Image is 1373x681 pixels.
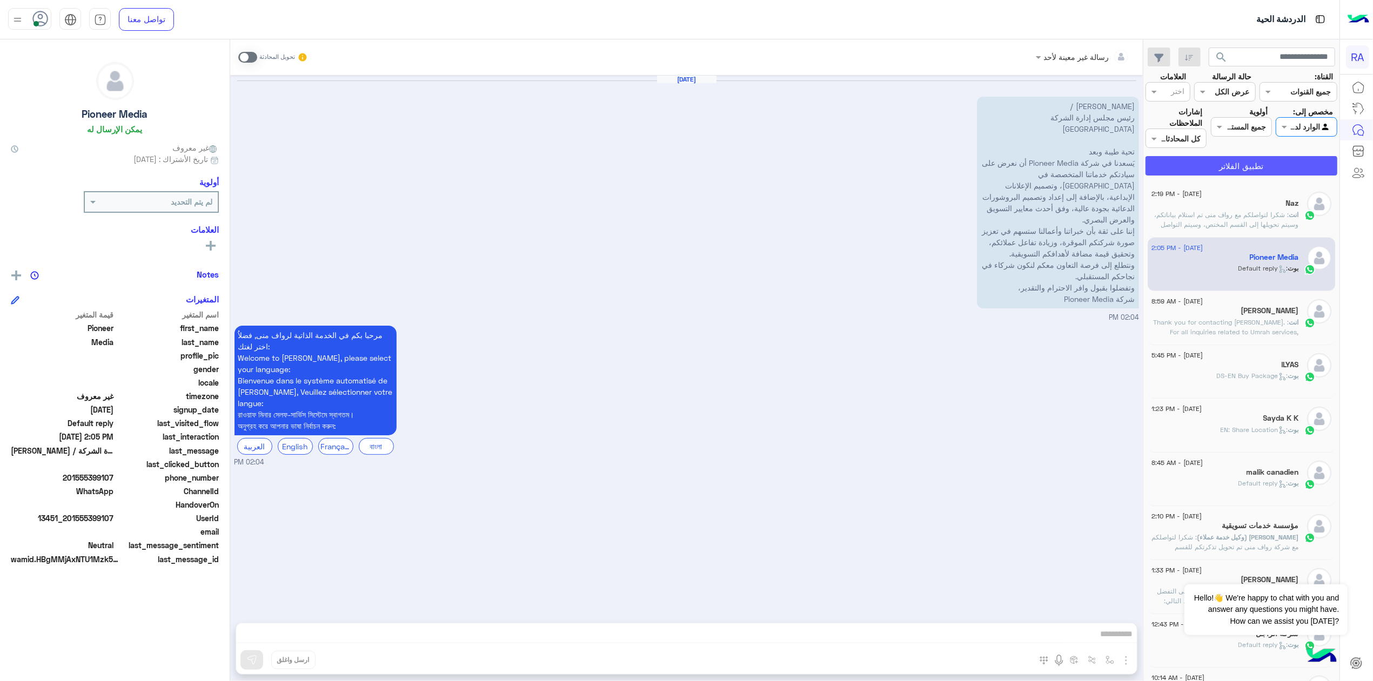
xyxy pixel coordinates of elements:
[235,326,397,435] p: 8/9/2025, 2:04 PM
[11,431,114,442] span: 2025-09-08T11:05:04.454Z
[1151,350,1203,360] span: [DATE] - 5:45 PM
[278,438,313,455] div: English
[1304,318,1315,328] img: WhatsApp
[11,472,114,483] span: 201555399107
[11,390,114,402] span: غير معروف
[116,472,219,483] span: phone_number
[1307,353,1331,377] img: defaultAdmin.png
[259,53,295,62] small: تحويل المحادثة
[1289,318,1299,326] span: انت
[1171,85,1186,99] div: اختر
[116,390,219,402] span: timezone
[1151,511,1202,521] span: [DATE] - 2:10 PM
[1238,264,1288,272] span: : Default reply
[657,76,716,83] h6: [DATE]
[197,269,219,279] h6: Notes
[1263,414,1299,423] h5: Sayda K K
[1146,156,1337,176] button: تطبيق الفلاتر
[1256,12,1305,27] p: الدردشة الحية
[977,97,1139,308] p: 8/9/2025, 2:04 PM
[359,438,394,455] div: বাংলা
[116,540,219,551] span: last_message_sentiment
[1151,619,1205,629] span: [DATE] - 12:43 PM
[1288,264,1299,272] span: بوت
[89,8,111,31] a: tab
[1215,51,1228,64] span: search
[1288,426,1299,434] span: بوت
[11,445,114,456] span: السيد المحترم / رئيس مجلس إدارة الشركة الموقرة تحية طيبة وبعد يَسعدنا في شركة Pioneer Media أن نع...
[1157,587,1299,615] span: يرجى التفضل بالتقديم عبر بوابة الموردين من خلال الرابط التالي: https://haj.rawafmina.sa/web/signu...
[94,14,106,26] img: tab
[1304,425,1315,436] img: WhatsApp
[116,445,219,456] span: last_message
[1293,106,1333,117] label: مخصص إلى:
[1238,479,1288,487] span: : Default reply
[30,271,39,280] img: notes
[318,438,353,455] div: Français
[116,431,219,442] span: last_interaction
[1303,638,1341,676] img: hulul-logo.png
[116,309,219,320] span: اسم المتغير
[1304,532,1315,543] img: WhatsApp
[11,309,114,320] span: قيمة المتغير
[116,350,219,361] span: profile_pic
[11,554,119,565] span: wamid.HBgMMjAxNTU1Mzk5MTA3FQIAEhgWM0VCMEM3MkYxMkY2MDAwQ0U1MzYzQwA=
[11,499,114,510] span: null
[121,554,219,565] span: last_message_id
[1282,360,1299,369] h5: ILYAS
[116,499,219,510] span: HandoverOn
[1346,45,1369,69] div: RA
[1304,210,1315,221] img: WhatsApp
[1304,640,1315,651] img: WhatsApp
[1151,458,1203,468] span: [DATE] - 8:45 AM
[64,14,77,26] img: tab
[1146,106,1203,129] label: إشارات الملاحظات
[1307,192,1331,216] img: defaultAdmin.png
[1217,372,1288,380] span: : DS-EN Buy Package
[133,153,208,165] span: تاريخ الأشتراك : [DATE]
[1212,71,1251,82] label: حالة الرسالة
[1151,189,1202,199] span: [DATE] - 2:19 PM
[11,377,114,388] span: null
[186,294,219,304] h6: المتغيرات
[1289,211,1299,219] span: انت
[1152,533,1299,570] span: شكرا لتواصلكم مع شركة رواف منى تم تحويل تذكرتكم للقسم المختص وسيتم التواصل معكم في حال وجود أي مس...
[199,177,219,187] h6: أولوية
[116,513,219,524] span: UserId
[11,486,114,497] span: 2
[11,526,114,537] span: null
[119,8,174,31] a: تواصل معنا
[82,108,148,120] h5: Pioneer Media
[1307,514,1331,538] img: defaultAdmin.png
[271,651,316,669] button: ارسل واغلق
[172,142,219,153] span: غير معروف
[1288,640,1299,649] span: بوت
[1151,296,1203,306] span: [DATE] - 8:59 AM
[116,526,219,537] span: email
[1154,318,1299,355] span: Thank you for contacting Rawaf Mina. For all inquiries related to Umrah services, please reach ou...
[1155,211,1299,238] span: شكرا لتواصلكم مع رواف منى تم استلام بياناتكم، وسيتم تحويلها إلى القسم المختص، وسيتم التواصل معكم ...
[116,363,219,375] span: gender
[1307,246,1331,270] img: defaultAdmin.png
[11,404,114,415] span: 2025-09-08T11:05:04.461Z
[1304,372,1315,382] img: WhatsApp
[237,438,272,455] div: العربية
[11,322,114,334] span: Pioneer
[116,417,219,429] span: last_visited_flow
[1307,461,1331,485] img: defaultAdmin.png
[1222,521,1299,530] h5: مؤسسة خدمات تسويقية
[88,124,143,134] h6: يمكن الإرسال له
[1288,372,1299,380] span: بوت
[1151,404,1202,414] span: [DATE] - 1:23 PM
[1151,243,1203,253] span: [DATE] - 2:05 PM
[1247,468,1299,477] h5: malik canadien
[11,336,114,348] span: Media
[11,417,114,429] span: Default reply
[1314,12,1327,26] img: tab
[1241,306,1299,315] h5: KAMIL HUSAIN
[116,486,219,497] span: ChannelId
[1286,199,1299,208] h5: Naz
[97,63,133,99] img: defaultAdmin.png
[235,457,264,468] span: 02:04 PM
[116,322,219,334] span: first_name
